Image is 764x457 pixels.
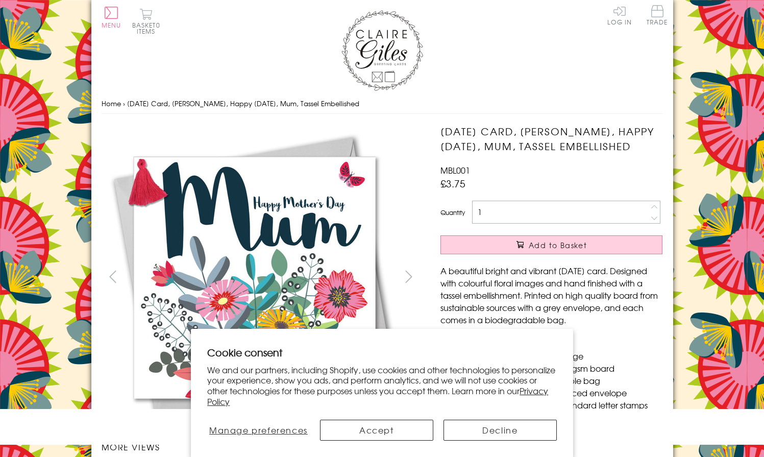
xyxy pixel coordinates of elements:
[209,424,308,436] span: Manage preferences
[440,235,662,254] button: Add to Basket
[123,99,125,108] span: ›
[207,420,309,441] button: Manage preferences
[207,384,548,407] a: Privacy Policy
[420,124,726,430] img: Mother's Day Card, Bouquet, Happy Mother's Day, Mum, Tassel Embellished
[647,5,668,27] a: Trade
[440,164,470,176] span: MBL001
[207,365,557,407] p: We and our partners, including Shopify, use cookies and other technologies to personalize your ex...
[132,8,160,34] button: Basket0 items
[102,441,421,453] h3: More views
[102,7,121,28] button: Menu
[440,176,465,190] span: £3.75
[320,420,433,441] button: Accept
[443,420,557,441] button: Decline
[397,265,420,288] button: next
[102,265,125,288] button: prev
[647,5,668,25] span: Trade
[102,93,663,114] nav: breadcrumbs
[102,20,121,30] span: Menu
[529,240,587,250] span: Add to Basket
[101,124,407,430] img: Mother's Day Card, Bouquet, Happy Mother's Day, Mum, Tassel Embellished
[440,124,662,154] h1: [DATE] Card, [PERSON_NAME], Happy [DATE], Mum, Tassel Embellished
[440,208,465,217] label: Quantity
[102,99,121,108] a: Home
[440,264,662,326] p: A beautiful bright and vibrant [DATE] card. Designed with colourful floral images and hand finish...
[137,20,160,36] span: 0 items
[127,99,359,108] span: [DATE] Card, [PERSON_NAME], Happy [DATE], Mum, Tassel Embellished
[341,10,423,91] img: Claire Giles Greetings Cards
[607,5,632,25] a: Log In
[207,345,557,359] h2: Cookie consent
